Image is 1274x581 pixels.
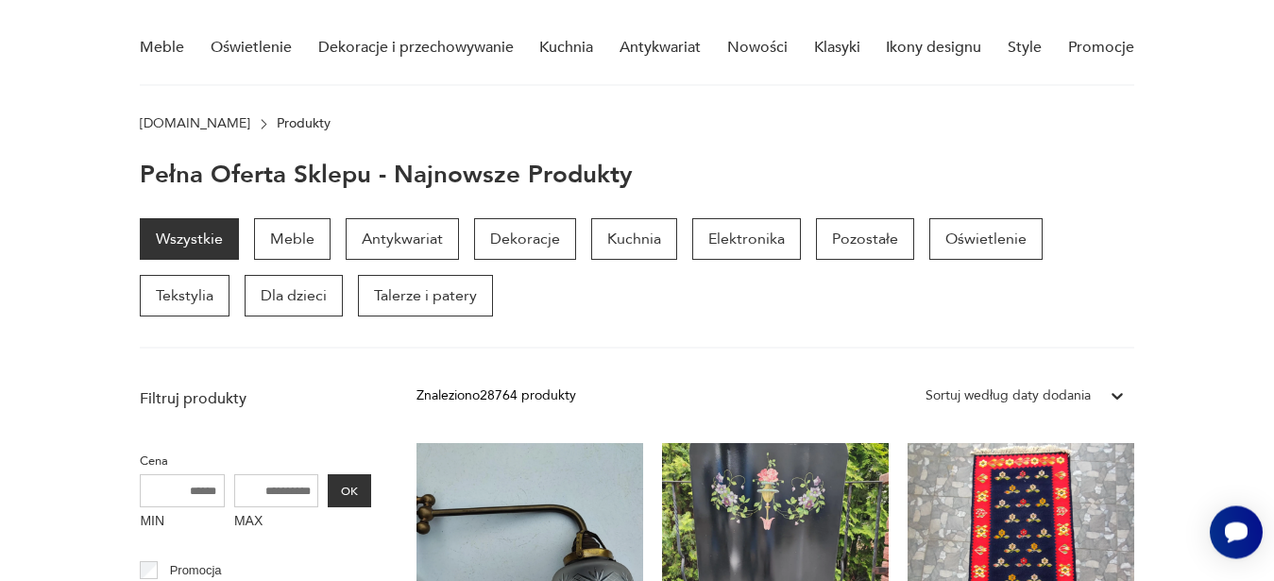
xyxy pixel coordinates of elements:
[140,388,371,409] p: Filtruj produkty
[277,116,331,131] p: Produkty
[358,275,493,316] a: Talerze i patery
[254,218,331,260] a: Meble
[140,116,250,131] a: [DOMAIN_NAME]
[170,560,222,581] p: Promocja
[474,218,576,260] a: Dekoracje
[140,11,184,84] a: Meble
[140,451,371,471] p: Cena
[620,11,701,84] a: Antykwariat
[816,218,914,260] a: Pozostałe
[539,11,593,84] a: Kuchnia
[318,11,514,84] a: Dekoracje i przechowywanie
[692,218,801,260] a: Elektronika
[140,275,229,316] a: Tekstylia
[1008,11,1042,84] a: Style
[140,162,633,188] h1: Pełna oferta sklepu - najnowsze produkty
[346,218,459,260] a: Antykwariat
[814,11,860,84] a: Klasyki
[234,507,319,538] label: MAX
[1068,11,1134,84] a: Promocje
[140,218,239,260] a: Wszystkie
[929,218,1043,260] a: Oświetlenie
[328,474,371,507] button: OK
[211,11,292,84] a: Oświetlenie
[140,507,225,538] label: MIN
[416,385,576,406] div: Znaleziono 28764 produkty
[727,11,788,84] a: Nowości
[926,385,1091,406] div: Sortuj według daty dodania
[591,218,677,260] a: Kuchnia
[886,11,981,84] a: Ikony designu
[1210,505,1263,558] iframe: Smartsupp widget button
[245,275,343,316] a: Dla dzieci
